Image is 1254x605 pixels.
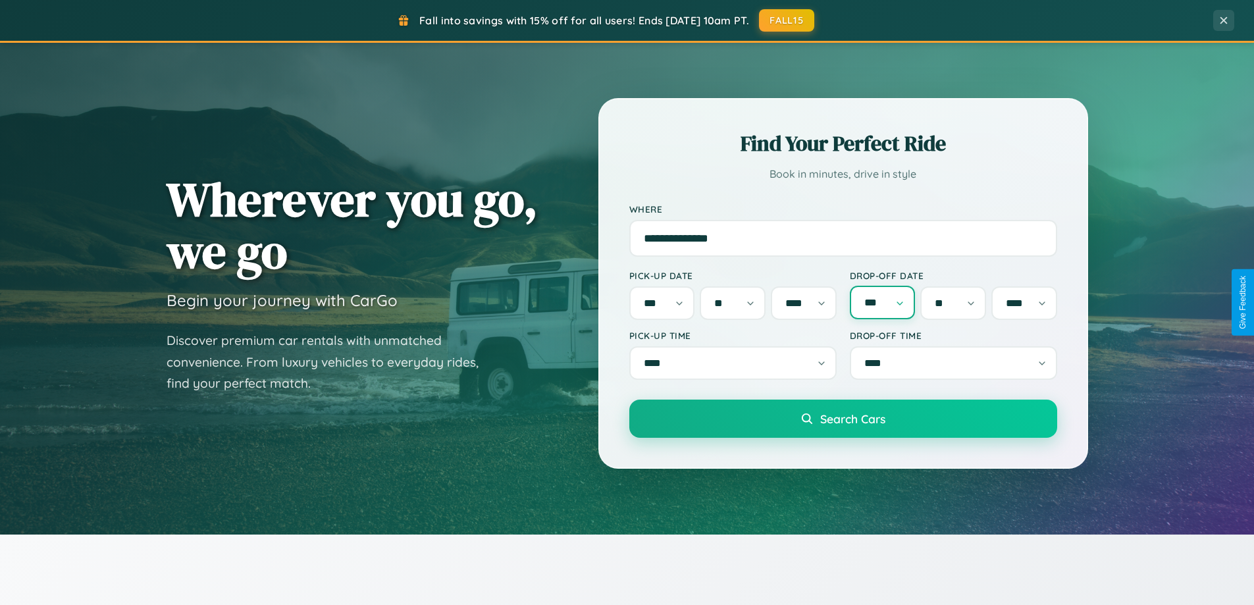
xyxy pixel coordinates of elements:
h1: Wherever you go, we go [167,173,538,277]
label: Pick-up Date [629,270,837,281]
p: Book in minutes, drive in style [629,165,1057,184]
span: Search Cars [820,411,885,426]
label: Where [629,203,1057,215]
label: Drop-off Time [850,330,1057,341]
h3: Begin your journey with CarGo [167,290,398,310]
label: Drop-off Date [850,270,1057,281]
span: Fall into savings with 15% off for all users! Ends [DATE] 10am PT. [419,14,749,27]
div: Give Feedback [1238,276,1247,329]
button: FALL15 [759,9,814,32]
h2: Find Your Perfect Ride [629,129,1057,158]
button: Search Cars [629,400,1057,438]
p: Discover premium car rentals with unmatched convenience. From luxury vehicles to everyday rides, ... [167,330,496,394]
label: Pick-up Time [629,330,837,341]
